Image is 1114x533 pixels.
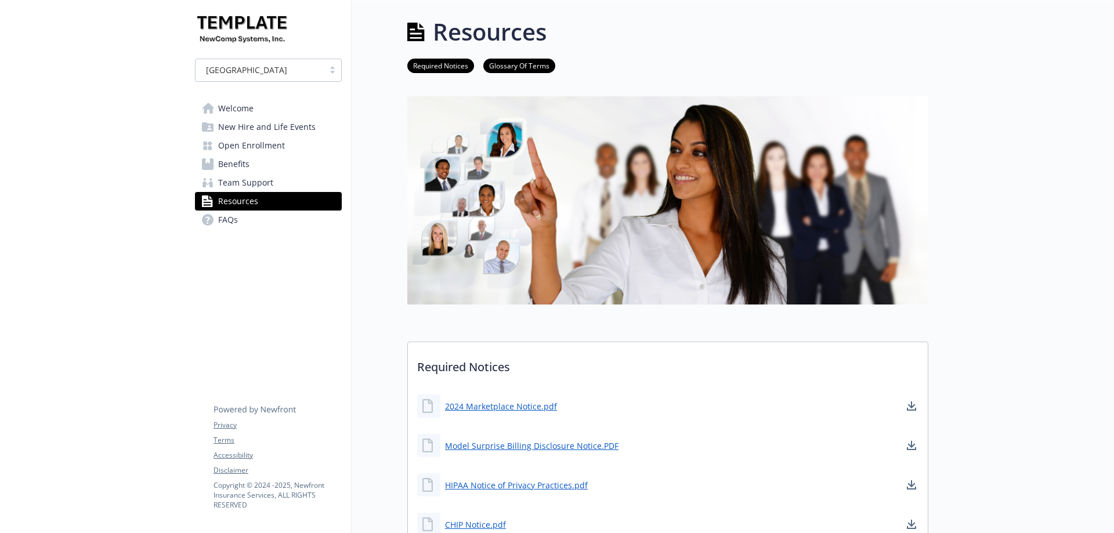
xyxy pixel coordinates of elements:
a: Terms [214,435,341,445]
span: Benefits [218,155,249,173]
a: Glossary Of Terms [483,60,555,71]
a: FAQs [195,211,342,229]
a: CHIP Notice.pdf [445,519,506,531]
span: FAQs [218,211,238,229]
a: Benefits [195,155,342,173]
a: Model Surprise Billing Disclosure Notice.PDF [445,440,619,452]
img: resources page banner [407,96,928,304]
p: Copyright © 2024 - 2025 , Newfront Insurance Services, ALL RIGHTS RESERVED [214,480,341,510]
a: 2024 Marketplace Notice.pdf [445,400,557,412]
a: download document [905,517,918,531]
a: Resources [195,192,342,211]
a: New Hire and Life Events [195,118,342,136]
span: [GEOGRAPHIC_DATA] [206,64,287,76]
span: Resources [218,192,258,211]
a: download document [905,399,918,413]
span: Welcome [218,99,254,118]
a: Privacy [214,420,341,430]
a: download document [905,478,918,492]
span: Open Enrollment [218,136,285,155]
a: Required Notices [407,60,474,71]
a: Team Support [195,173,342,192]
a: download document [905,438,918,452]
a: Welcome [195,99,342,118]
p: Required Notices [408,342,928,385]
a: Open Enrollment [195,136,342,155]
a: Disclaimer [214,465,341,476]
h1: Resources [433,14,547,49]
a: Accessibility [214,450,341,461]
span: Team Support [218,173,273,192]
a: HIPAA Notice of Privacy Practices.pdf [445,479,588,491]
span: [GEOGRAPHIC_DATA] [201,64,318,76]
span: New Hire and Life Events [218,118,316,136]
